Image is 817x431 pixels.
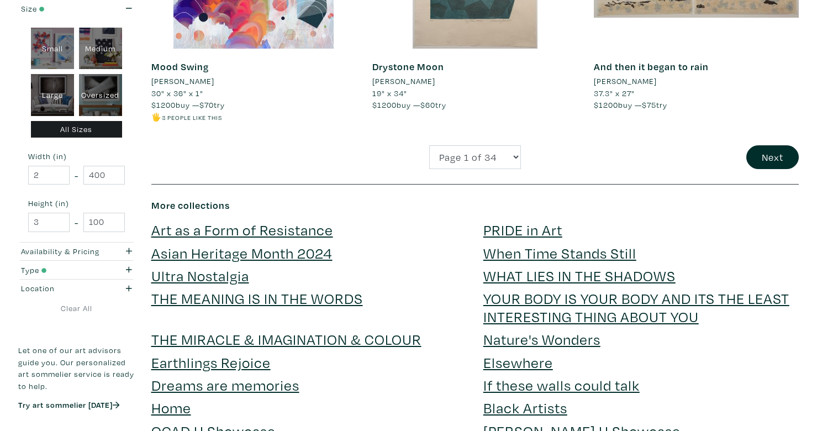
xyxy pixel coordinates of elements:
[31,74,74,116] div: Large
[483,266,676,285] a: WHAT LIES IN THE SHADOWS
[483,243,636,262] a: When Time Stands Still
[151,353,271,372] a: Earthlings Rejoice
[21,282,101,295] div: Location
[151,199,799,212] h6: More collections
[28,153,125,160] small: Width (in)
[372,99,397,110] span: $1200
[594,75,799,87] a: [PERSON_NAME]
[372,75,435,87] li: [PERSON_NAME]
[79,74,122,116] div: Oversized
[31,27,74,69] div: Small
[31,121,123,138] div: All Sizes
[151,398,191,417] a: Home
[79,27,122,69] div: Medium
[199,99,214,110] span: $70
[594,75,657,87] li: [PERSON_NAME]
[151,266,249,285] a: Ultra Nostalgia
[21,264,101,276] div: Type
[594,99,618,110] span: $1200
[483,353,553,372] a: Elsewhere
[483,329,600,349] a: Nature's Wonders
[151,220,333,239] a: Art as a Form of Resistance
[21,245,101,257] div: Availability & Pricing
[18,400,120,410] a: Try art sommelier [DATE]
[151,99,225,110] span: buy — try
[483,220,562,239] a: PRIDE in Art
[151,75,356,87] a: [PERSON_NAME]
[151,243,333,262] a: Asian Heritage Month 2024
[420,99,435,110] span: $60
[151,60,209,73] a: Mood Swing
[151,111,356,123] li: 🖐️
[642,99,656,110] span: $75
[18,279,135,297] button: Location
[18,242,135,260] button: Availability & Pricing
[151,75,214,87] li: [PERSON_NAME]
[372,99,446,110] span: buy — try
[372,60,444,73] a: Drystone Moon
[151,288,363,308] a: THE MEANING IS IN THE WORDS
[151,375,299,395] a: Dreams are memories
[746,145,799,169] button: Next
[372,88,407,98] span: 19" x 34"
[594,88,635,98] span: 37.3" x 27"
[151,88,203,98] span: 30" x 36" x 1"
[28,199,125,207] small: Height (in)
[483,288,789,325] a: YOUR BODY IS YOUR BODY AND ITS THE LEAST INTERESTING THING ABOUT YOU
[21,2,101,14] div: Size
[594,60,709,73] a: And then it began to rain
[162,113,222,122] small: 3 people like this
[18,261,135,279] button: Type
[151,329,421,349] a: THE MIRACLE & IMAGINATION & COLOUR
[151,99,176,110] span: $1200
[18,344,135,392] p: Let one of our art advisors guide you. Our personalized art sommelier service is ready to help.
[18,302,135,314] a: Clear All
[594,99,667,110] span: buy — try
[483,375,640,395] a: If these walls could talk
[372,75,577,87] a: [PERSON_NAME]
[75,214,78,229] span: -
[75,167,78,182] span: -
[483,398,567,417] a: Black Artists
